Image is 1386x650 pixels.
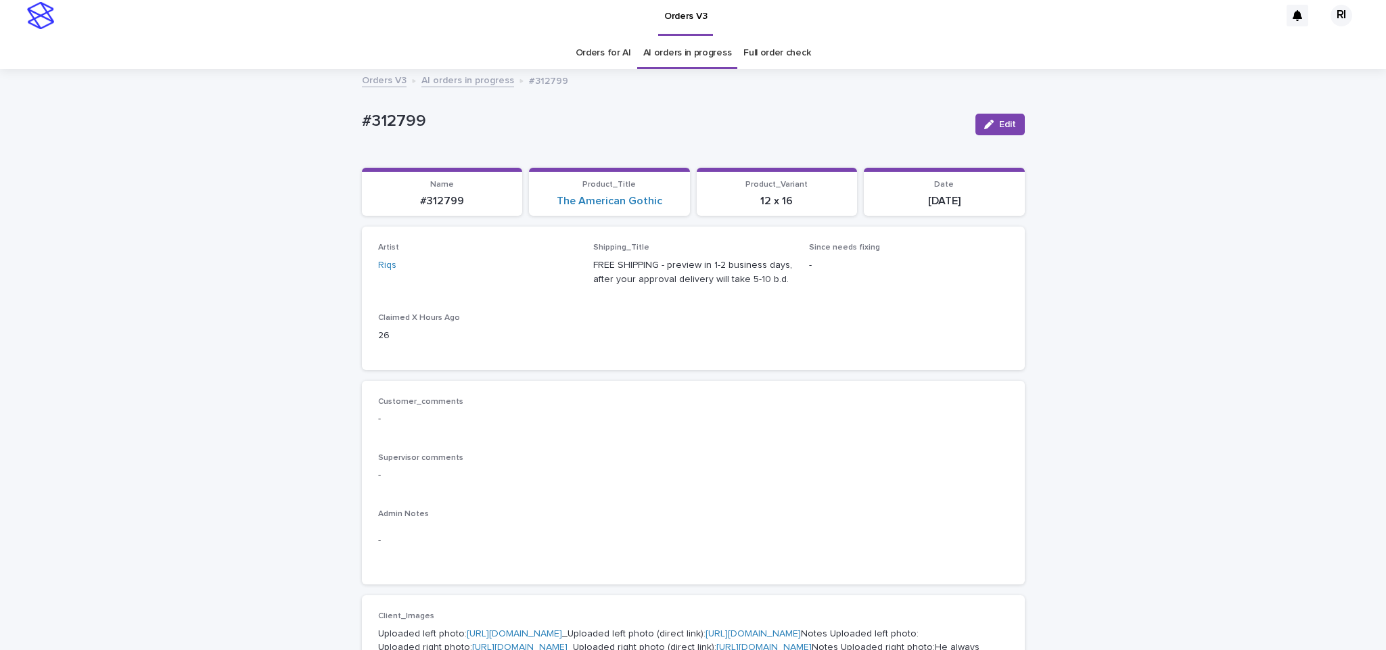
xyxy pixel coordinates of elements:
[362,112,965,131] p: #312799
[975,114,1025,135] button: Edit
[706,629,801,639] a: [URL][DOMAIN_NAME]
[430,181,454,189] span: Name
[999,120,1016,129] span: Edit
[378,612,434,620] span: Client_Images
[378,243,399,252] span: Artist
[362,72,407,87] a: Orders V3
[378,329,578,343] p: 26
[743,37,810,69] a: Full order check
[809,258,1009,273] p: -
[643,37,732,69] a: AI orders in progress
[593,243,649,252] span: Shipping_Title
[378,454,463,462] span: Supervisor comments
[378,468,1009,482] p: -
[421,72,514,87] a: AI orders in progress
[934,181,954,189] span: Date
[378,314,460,322] span: Claimed X Hours Ago
[370,195,515,208] p: #312799
[745,181,808,189] span: Product_Variant
[378,534,1009,548] p: -
[557,195,662,208] a: The American Gothic
[467,629,562,639] a: [URL][DOMAIN_NAME]
[378,510,429,518] span: Admin Notes
[872,195,1017,208] p: [DATE]
[593,258,793,287] p: FREE SHIPPING - preview in 1-2 business days, after your approval delivery will take 5-10 b.d.
[378,412,1009,426] p: -
[705,195,850,208] p: 12 x 16
[1331,5,1352,26] div: RI
[809,243,880,252] span: Since needs fixing
[27,2,54,29] img: stacker-logo-s-only.png
[378,398,463,406] span: Customer_comments
[576,37,631,69] a: Orders for AI
[378,258,396,273] a: Riqs
[582,181,636,189] span: Product_Title
[529,72,568,87] p: #312799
